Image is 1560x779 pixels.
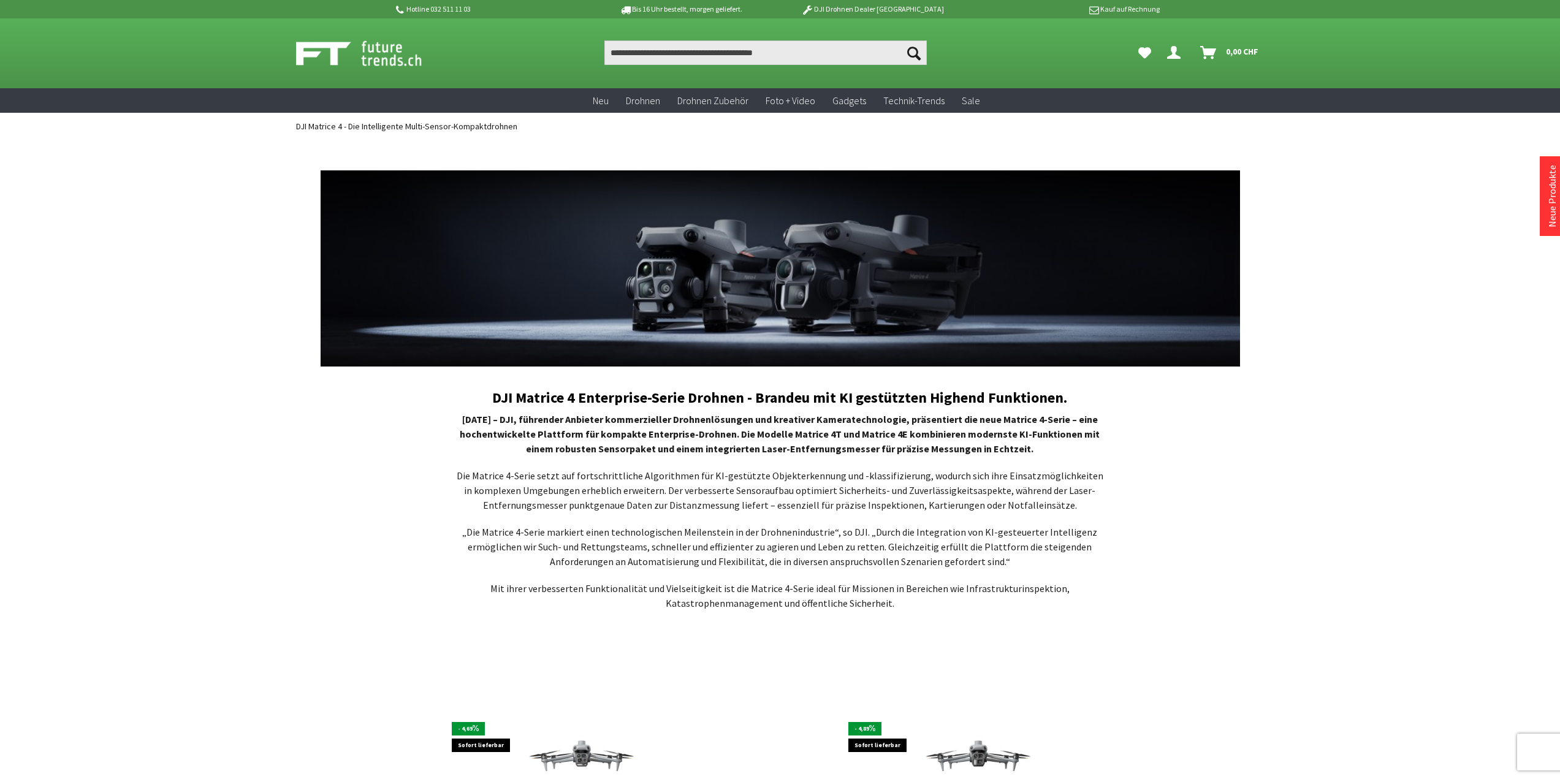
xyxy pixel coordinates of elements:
input: Produkt, Marke, Kategorie, EAN, Artikelnummer… [604,40,927,65]
a: Warenkorb [1195,40,1265,65]
a: DJI Matrice 4 - Die Intelligente Multi-Sensor-Kompaktdrohnen [290,113,523,140]
span: DJI Matrice 4 Enterprise-Serie Drohnen - Brandeu mit KI gestützten Highend Funktionen. [492,388,1067,407]
span: Drohnen Zubehör [677,94,748,107]
span: Gadgets [832,94,866,107]
span: DJI Matrice 4 - Die Intelligente Multi-Sensor-Kompaktdrohnen [296,121,517,132]
a: Drohnen Zubehör [669,88,757,113]
span: 0,00 CHF [1226,42,1258,61]
p: Kauf auf Rechnung [968,2,1160,17]
p: Mit ihrer verbesserten Funktionalität und Vielseitigkeit ist die Matrice 4-Serie ideal für Missio... [452,581,1108,610]
a: Foto + Video [757,88,824,113]
span: Technik-Trends [883,94,945,107]
a: Drohnen [617,88,669,113]
span: Foto + Video [766,94,815,107]
a: Dein Konto [1162,40,1190,65]
span: Sale [962,94,980,107]
p: Die Matrice 4-Serie setzt auf fortschrittliche Algorithmen für KI-gestützte Objekterkennung und -... [452,468,1108,512]
strong: [DATE] – DJI, führender Anbieter kommerzieller Drohnenlösungen und kreativer Kameratechnologie, p... [460,413,1100,455]
span: Drohnen [626,94,660,107]
a: Sale [953,88,989,113]
img: media/image/dji-matrice-4-serie-2025.jpg [321,154,1240,384]
img: Shop Futuretrends - zur Startseite wechseln [296,38,449,69]
span: Neu [593,94,609,107]
a: Neue Produkte [1546,165,1558,227]
button: Suchen [901,40,927,65]
p: „Die Matrice 4-Serie markiert einen technologischen Meilenstein in der Drohnenindustrie“, so DJI.... [452,525,1108,569]
p: Bis 16 Uhr bestellt, morgen geliefert. [585,2,777,17]
p: Hotline 032 511 11 03 [394,2,585,17]
a: Gadgets [824,88,875,113]
a: Technik-Trends [875,88,953,113]
a: Neu [584,88,617,113]
a: Meine Favoriten [1132,40,1157,65]
p: DJI Drohnen Dealer [GEOGRAPHIC_DATA] [777,2,968,17]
